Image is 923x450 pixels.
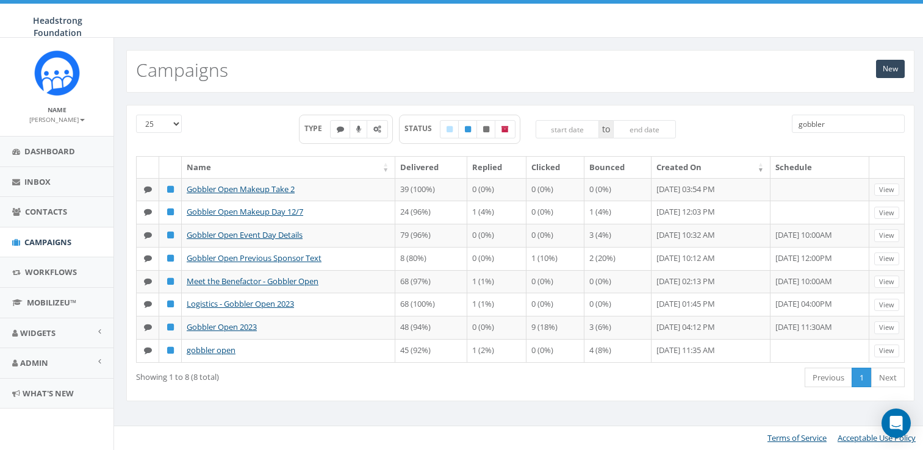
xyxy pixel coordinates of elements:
td: [DATE] 12:03 PM [652,201,770,224]
td: 68 (97%) [395,270,467,293]
a: 1 [852,368,872,388]
a: View [874,321,899,334]
h2: Campaigns [136,60,228,80]
td: 39 (100%) [395,178,467,201]
td: [DATE] 10:12 AM [652,247,770,270]
td: 0 (0%) [526,201,584,224]
td: 0 (0%) [584,270,652,293]
th: Clicked [526,157,584,178]
td: 79 (96%) [395,224,467,247]
td: 1 (4%) [467,201,526,224]
a: Previous [805,368,852,388]
span: Campaigns [24,237,71,248]
td: 0 (0%) [526,293,584,316]
td: 0 (0%) [584,293,652,316]
i: Published [167,254,174,262]
td: 0 (0%) [526,339,584,362]
label: Automated Message [367,120,388,138]
td: 1 (2%) [467,339,526,362]
td: [DATE] 01:45 PM [652,293,770,316]
td: [DATE] 03:54 PM [652,178,770,201]
input: Type to search [792,115,905,133]
i: Text SMS [144,254,152,262]
a: View [874,207,899,220]
a: New [876,60,905,78]
th: Replied [467,157,526,178]
i: Published [167,323,174,331]
a: Acceptable Use Policy [838,432,916,443]
span: Headstrong Foundation [33,15,82,38]
span: Dashboard [24,146,75,157]
span: to [599,120,613,138]
input: end date [613,120,677,138]
a: Meet the Benefactor - Gobbler Open [187,276,318,287]
i: Draft [447,126,453,133]
a: View [874,252,899,265]
span: MobilizeU™ [27,297,76,308]
td: [DATE] 11:30AM [770,316,869,339]
span: Widgets [20,327,56,338]
td: 9 (18%) [526,316,584,339]
td: 3 (4%) [584,224,652,247]
span: Contacts [25,206,67,217]
td: 2 (20%) [584,247,652,270]
span: Inbox [24,176,51,187]
td: 1 (4%) [584,201,652,224]
label: Unpublished [476,120,496,138]
th: Bounced [584,157,652,178]
a: View [874,184,899,196]
i: Text SMS [144,346,152,354]
i: Text SMS [144,185,152,193]
th: Delivered [395,157,467,178]
i: Published [167,346,174,354]
div: Open Intercom Messenger [882,409,911,438]
span: What's New [23,388,74,399]
i: Text SMS [144,208,152,216]
label: Ringless Voice Mail [350,120,368,138]
td: 0 (0%) [526,224,584,247]
i: Published [167,231,174,239]
span: Admin [20,357,48,368]
td: [DATE] 10:00AM [770,270,869,293]
label: Draft [440,120,459,138]
i: Text SMS [144,300,152,308]
a: Gobbler Open Previous Sponsor Text [187,252,321,263]
a: Gobbler Open 2023 [187,321,257,332]
td: 45 (92%) [395,339,467,362]
td: [DATE] 12:00PM [770,247,869,270]
img: Rally_platform_Icon_1.png [34,50,80,96]
td: 48 (94%) [395,316,467,339]
td: [DATE] 10:32 AM [652,224,770,247]
small: [PERSON_NAME] [29,115,85,124]
a: Next [871,368,905,388]
td: 1 (1%) [467,293,526,316]
th: Name: activate to sort column ascending [182,157,395,178]
td: 0 (0%) [467,224,526,247]
span: Workflows [25,266,77,277]
i: Text SMS [144,231,152,239]
a: Gobbler Open Makeup Day 12/7 [187,206,303,217]
i: Text SMS [144,323,152,331]
a: [PERSON_NAME] [29,113,85,124]
a: Gobbler Open Event Day Details [187,229,303,240]
input: start date [536,120,599,138]
i: Published [167,208,174,216]
td: [DATE] 04:12 PM [652,316,770,339]
td: 68 (100%) [395,293,467,316]
td: 0 (0%) [526,178,584,201]
td: 4 (8%) [584,339,652,362]
i: Ringless Voice Mail [356,126,361,133]
small: Name [48,105,66,114]
td: 1 (1%) [467,270,526,293]
td: 0 (0%) [584,178,652,201]
td: [DATE] 10:00AM [770,224,869,247]
i: Published [167,300,174,308]
td: 0 (0%) [467,178,526,201]
i: Automated Message [373,126,381,133]
td: [DATE] 04:00PM [770,293,869,316]
a: Gobbler Open Makeup Take 2 [187,184,295,195]
label: Text SMS [330,120,351,138]
a: Terms of Service [767,432,827,443]
a: gobbler open [187,345,235,355]
td: 0 (0%) [467,316,526,339]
